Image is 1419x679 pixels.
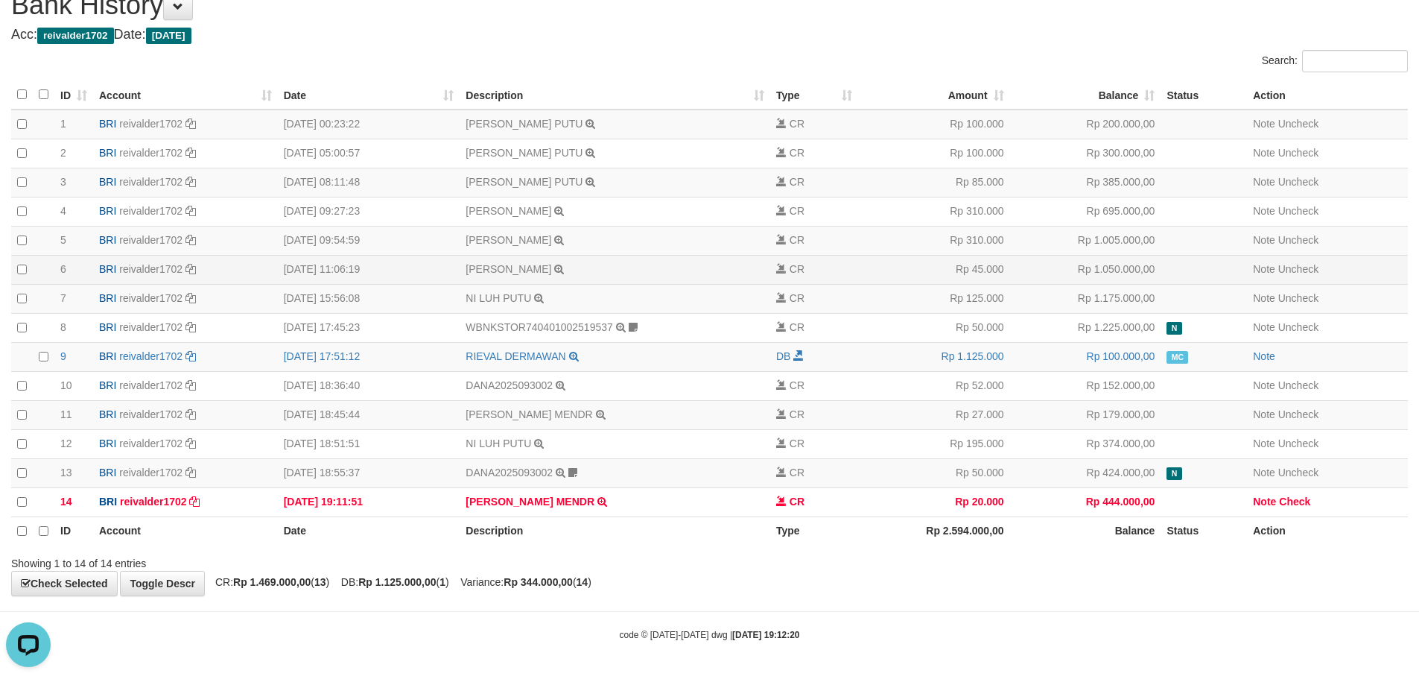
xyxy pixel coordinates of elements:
[1278,467,1318,479] a: Uncheck
[99,118,116,130] span: BRI
[770,517,858,546] th: Type
[146,28,191,44] span: [DATE]
[120,496,187,508] a: reivalder1702
[460,517,770,546] th: Description
[466,467,553,479] a: DANA2025093002
[278,458,460,487] td: [DATE] 18:55:37
[1010,429,1161,458] td: Rp 374.000,00
[1010,400,1161,429] td: Rp 179.000,00
[858,226,1010,255] td: Rp 310.000
[185,467,196,479] a: Copy reivalder1702 to clipboard
[790,467,804,479] span: CR
[858,429,1010,458] td: Rp 195.000
[1253,321,1275,333] a: Note
[1010,197,1161,226] td: Rp 695.000,00
[60,438,72,449] span: 12
[1166,467,1181,480] span: Has Note
[1253,234,1275,246] a: Note
[99,205,116,217] span: BRI
[858,400,1010,429] td: Rp 27.000
[466,408,592,420] a: [PERSON_NAME] MENDR
[278,139,460,168] td: [DATE] 05:00:57
[466,438,531,449] a: NI LUH PUTU
[1253,467,1275,479] a: Note
[119,118,182,130] a: reivalder1702
[790,234,804,246] span: CR
[790,438,804,449] span: CR
[119,205,182,217] a: reivalder1702
[790,321,804,333] span: CR
[358,576,436,588] strong: Rp 1.125.000,00
[60,205,66,217] span: 4
[278,110,460,139] td: [DATE] 00:23:22
[185,438,196,449] a: Copy reivalder1702 to clipboard
[776,350,790,362] span: DB
[119,350,182,362] a: reivalder1702
[1278,321,1318,333] a: Uncheck
[1253,176,1275,188] a: Note
[278,168,460,197] td: [DATE] 08:11:48
[119,379,182,391] a: reivalder1702
[93,517,278,546] th: Account
[37,28,114,44] span: reivalder1702
[858,255,1010,284] td: Rp 45.000
[278,255,460,284] td: [DATE] 11:06:19
[60,176,66,188] span: 3
[1278,147,1318,159] a: Uncheck
[1278,408,1318,420] a: Uncheck
[466,350,565,362] a: RIEVAL DERMAWAN
[1278,234,1318,246] a: Uncheck
[466,147,582,159] a: [PERSON_NAME] PUTU
[1253,147,1275,159] a: Note
[466,118,582,130] a: [PERSON_NAME] PUTU
[1010,342,1161,371] td: Rp 100.000,00
[1166,351,1188,364] span: Manually Checked by: aafGavi
[99,234,116,246] span: BRI
[1253,292,1275,304] a: Note
[6,6,51,51] button: Open LiveChat chat widget
[278,517,460,546] th: Date
[185,147,196,159] a: Copy reivalder1702 to clipboard
[858,197,1010,226] td: Rp 310.000
[1278,118,1318,130] a: Uncheck
[1253,408,1275,420] a: Note
[1010,110,1161,139] td: Rp 200.000,00
[99,147,116,159] span: BRI
[466,263,551,275] a: [PERSON_NAME]
[60,321,66,333] span: 8
[1010,139,1161,168] td: Rp 300.000,00
[119,438,182,449] a: reivalder1702
[620,630,800,640] small: code © [DATE]-[DATE] dwg |
[1278,205,1318,217] a: Uncheck
[926,525,1003,537] strong: Rp 2.594.000,00
[60,467,72,479] span: 13
[99,292,116,304] span: BRI
[1161,517,1247,546] th: Status
[60,234,66,246] span: 5
[233,576,311,588] strong: Rp 1.469.000,00
[99,467,116,479] span: BRI
[185,321,196,333] a: Copy reivalder1702 to clipboard
[185,408,196,420] a: Copy reivalder1702 to clipboard
[858,284,1010,313] td: Rp 125.000
[93,80,278,110] th: Account: activate to sort column ascending
[120,571,205,596] a: Toggle Descr
[119,467,182,479] a: reivalder1702
[189,496,200,508] a: Copy reivalder1702 to clipboard
[790,496,804,508] span: CR
[790,292,804,304] span: CR
[1010,284,1161,313] td: Rp 1.175.000,00
[466,176,582,188] a: [PERSON_NAME] PUTU
[60,350,66,362] span: 9
[278,400,460,429] td: [DATE] 18:45:44
[790,263,804,275] span: CR
[858,313,1010,342] td: Rp 50.000
[99,176,116,188] span: BRI
[99,263,116,275] span: BRI
[858,110,1010,139] td: Rp 100.000
[504,576,573,588] strong: Rp 344.000,00
[185,118,196,130] a: Copy reivalder1702 to clipboard
[1262,50,1408,72] label: Search:
[119,321,182,333] a: reivalder1702
[466,321,612,333] a: WBNKSTOR740401002519537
